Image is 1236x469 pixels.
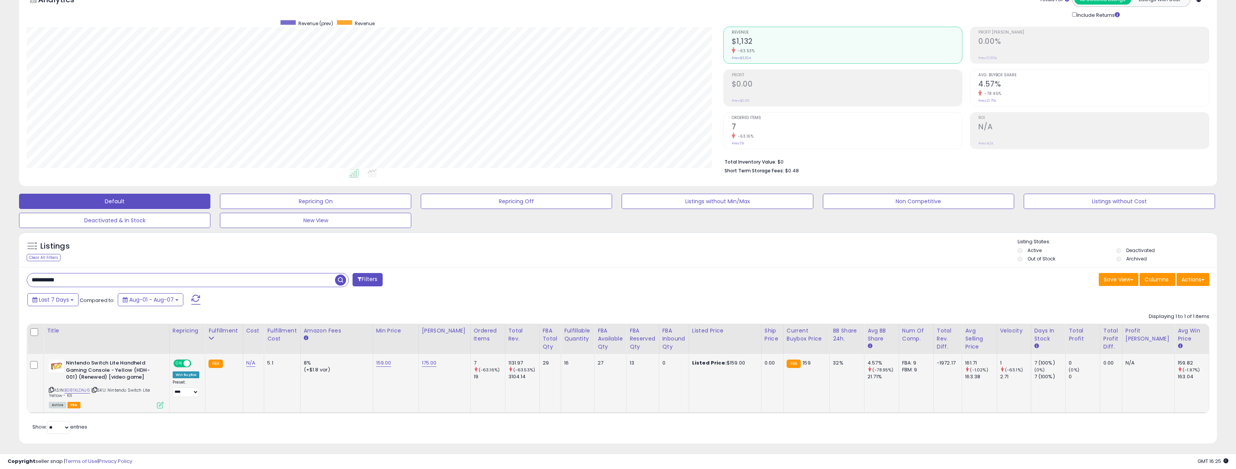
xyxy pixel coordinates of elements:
[564,360,588,366] div: 16
[513,367,535,373] small: (-63.53%)
[49,360,164,408] div: ASIN:
[902,327,930,343] div: Num of Comp.
[630,360,653,366] div: 13
[1005,367,1023,373] small: (-63.1%)
[220,213,411,228] button: New View
[823,194,1014,209] button: Non Competitive
[304,360,367,366] div: 8%
[662,327,686,351] div: FBA inbound Qty
[304,335,308,342] small: Amazon Fees.
[732,116,962,120] span: Ordered Items
[80,297,115,304] span: Compared to:
[173,371,200,378] div: Win BuyBox
[246,327,261,335] div: Cost
[1034,327,1063,343] div: Days In Stock
[376,327,415,335] div: Min Price
[1126,247,1155,254] label: Deactivated
[598,327,623,351] div: FBA Available Qty
[564,327,591,343] div: Fulfillable Quantity
[1178,343,1182,350] small: Avg Win Price.
[765,360,778,366] div: 0.00
[902,366,928,373] div: FBM: 9
[508,327,536,343] div: Total Rev.
[118,293,183,306] button: Aug-01 - Aug-07
[965,373,996,380] div: 163.38
[422,359,437,367] a: 175.00
[1034,343,1039,350] small: Days In Stock.
[867,360,899,366] div: 4.57%
[39,296,69,304] span: Last 7 Days
[978,37,1209,47] h2: 0.00%
[937,360,956,366] div: -1972.17
[692,327,758,335] div: Listed Price
[787,327,826,343] div: Current Buybox Price
[1069,367,1079,373] small: (0%)
[66,360,159,383] b: Nintendo Switch Lite Handheld Gaming Console - Yellow (HDH-001) (Renewed) [video game]
[1018,238,1217,246] p: Listing States:
[1140,273,1175,286] button: Columns
[1125,327,1171,343] div: Profit [PERSON_NAME]
[735,48,755,54] small: -63.53%
[208,327,239,335] div: Fulfillment
[982,91,1002,96] small: -78.95%
[65,458,98,465] a: Terms of Use
[246,359,255,367] a: N/A
[508,373,539,380] div: 3104.14
[474,360,505,366] div: 7
[19,194,210,209] button: Default
[1178,327,1206,343] div: Avg Win Price
[304,366,367,373] div: (+$1.8 var)
[27,293,79,306] button: Last 7 Days
[833,327,861,343] div: BB Share 24h.
[1126,255,1147,262] label: Archived
[978,56,997,60] small: Prev: 0.00%
[64,387,90,394] a: B081XLDNJ6
[1103,327,1119,351] div: Total Profit Diff.
[1028,247,1042,254] label: Active
[1103,360,1116,366] div: 0.00
[978,80,1209,90] h2: 4.57%
[867,327,896,343] div: Avg BB Share
[970,367,988,373] small: (-1.02%)
[479,367,500,373] small: (-63.16%)
[725,159,776,165] b: Total Inventory Value:
[1000,373,1031,380] div: 2.71
[508,360,539,366] div: 1131.97
[298,20,333,27] span: Revenue (prev)
[1178,373,1209,380] div: 163.04
[662,360,683,366] div: 0
[1177,273,1209,286] button: Actions
[787,360,801,368] small: FBA
[978,98,996,103] small: Prev: 21.71%
[129,296,174,304] span: Aug-01 - Aug-07
[1034,360,1066,366] div: 7 (100%)
[692,360,755,366] div: $159.00
[422,327,467,335] div: [PERSON_NAME]
[725,157,1204,166] li: $0
[173,380,200,397] div: Preset:
[732,56,751,60] small: Prev: $3,104
[785,167,799,174] span: $0.48
[49,360,64,372] img: 415MTJCE4ML._SL40_.jpg
[1183,367,1200,373] small: (-1.97%)
[692,359,727,366] b: Listed Price:
[474,373,505,380] div: 19
[735,133,754,139] small: -63.16%
[965,327,993,351] div: Avg Selling Price
[937,327,959,351] div: Total Rev. Diff.
[732,98,750,103] small: Prev: $0.00
[867,343,872,350] small: Avg BB Share.
[220,194,411,209] button: Repricing On
[421,194,612,209] button: Repricing Off
[725,167,784,174] b: Short Term Storage Fees:
[867,373,899,380] div: 21.71%
[732,31,962,35] span: Revenue
[1099,273,1138,286] button: Save View
[872,367,893,373] small: (-78.95%)
[1198,458,1228,465] span: 2025-08-15 16:25 GMT
[1034,367,1045,373] small: (0%)
[304,327,370,335] div: Amazon Fees
[1125,360,1169,366] div: N/A
[27,254,61,261] div: Clear All Filters
[1000,327,1028,335] div: Velocity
